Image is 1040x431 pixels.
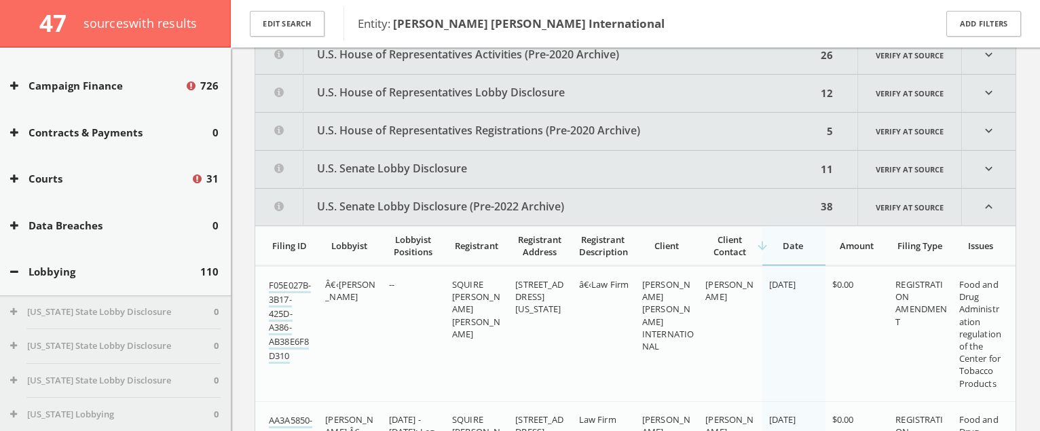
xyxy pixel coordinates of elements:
[823,113,837,150] div: 5
[959,278,1001,390] span: Food and Drug Administration regulation of the Center for Tobacco Products
[10,218,212,233] button: Data Breaches
[389,278,394,291] span: --
[269,240,310,252] div: Filing ID
[857,75,962,112] a: Verify at source
[200,264,219,280] span: 110
[817,151,837,188] div: 11
[10,125,212,140] button: Contracts & Payments
[962,75,1016,112] i: expand_more
[10,171,191,187] button: Courts
[206,171,219,187] span: 31
[10,374,214,388] button: [US_STATE] State Lobby Disclosure
[895,240,944,252] div: Filing Type
[642,240,690,252] div: Client
[10,264,200,280] button: Lobbying
[452,240,500,252] div: Registrant
[255,189,817,225] button: U.S. Senate Lobby Disclosure (Pre-2022 Archive)
[200,78,219,94] span: 726
[389,233,437,258] div: Lobbyist Positions
[269,279,311,364] a: F05E027B-3B17-425D-A386-AB38E6F8D310
[857,37,962,74] a: Verify at source
[946,11,1021,37] button: Add Filters
[212,125,219,140] span: 0
[769,413,796,426] span: [DATE]
[83,15,198,31] span: source s with results
[10,78,185,94] button: Campaign Finance
[962,37,1016,74] i: expand_more
[393,16,665,31] b: [PERSON_NAME] [PERSON_NAME] International
[214,374,219,388] span: 0
[817,75,837,112] div: 12
[212,218,219,233] span: 0
[857,113,962,150] a: Verify at source
[452,278,500,340] span: SQUIRE [PERSON_NAME] [PERSON_NAME]
[579,278,629,291] span: â€‹Law Firm
[214,408,219,421] span: 0
[642,278,694,352] span: [PERSON_NAME] [PERSON_NAME] INTERNATIONAL
[817,37,837,74] div: 26
[325,278,375,303] span: Â€‹[PERSON_NAME]
[857,151,962,188] a: Verify at source
[10,339,214,353] button: [US_STATE] State Lobby Disclosure
[255,75,817,112] button: U.S. House of Representatives Lobby Disclosure
[832,413,854,426] span: $0.00
[255,151,817,188] button: U.S. Senate Lobby Disclosure
[214,339,219,353] span: 0
[39,7,78,39] span: 47
[705,233,754,258] div: Client Contact
[515,233,563,258] div: Registrant Address
[769,240,817,252] div: Date
[579,233,627,258] div: Registrant Description
[515,278,563,315] span: [STREET_ADDRESS][US_STATE]
[325,240,373,252] div: Lobbyist
[756,239,769,252] i: arrow_downward
[579,413,616,426] span: Law Firm
[962,189,1016,225] i: expand_less
[959,240,1002,252] div: Issues
[358,16,665,31] span: Entity:
[10,408,214,421] button: [US_STATE] Lobbying
[962,113,1016,150] i: expand_more
[832,278,854,291] span: $0.00
[255,37,817,74] button: U.S. House of Representatives Activities (Pre-2020 Archive)
[769,278,796,291] span: [DATE]
[214,305,219,319] span: 0
[10,305,214,319] button: [US_STATE] State Lobby Disclosure
[817,189,837,225] div: 38
[962,151,1016,188] i: expand_more
[857,189,962,225] a: Verify at source
[255,113,823,150] button: U.S. House of Representatives Registrations (Pre-2020 Archive)
[832,240,880,252] div: Amount
[250,11,324,37] button: Edit Search
[895,278,947,328] span: REGISTRATION AMENDMENT
[705,278,754,303] span: [PERSON_NAME]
